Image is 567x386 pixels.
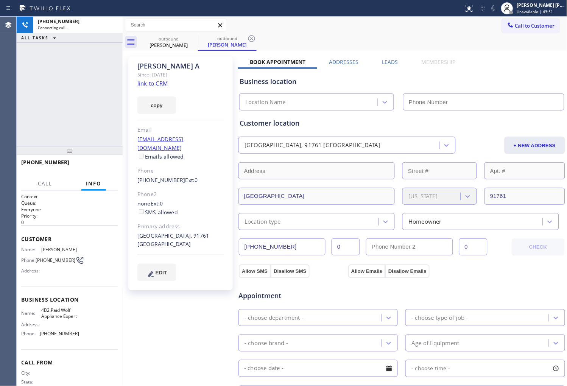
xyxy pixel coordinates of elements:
[517,2,565,8] div: [PERSON_NAME] [PERSON_NAME]
[484,162,565,179] input: Apt. #
[86,180,101,187] span: Info
[348,265,385,278] button: Allow Emails
[512,238,565,256] button: CHECK
[137,209,178,216] label: SMS allowed
[21,296,118,303] span: Business location
[33,176,57,191] button: Call
[21,159,69,166] span: [PHONE_NUMBER]
[329,58,358,65] label: Addresses
[239,265,271,278] button: Allow SMS
[245,339,288,347] div: - choose brand -
[199,41,256,48] div: [PERSON_NAME]
[502,19,560,33] button: Call to Customer
[140,34,197,51] div: George A
[156,270,167,275] span: EDIT
[21,235,118,243] span: Customer
[488,3,499,14] button: Mute
[137,153,184,160] label: Emails allowed
[38,18,79,25] span: [PHONE_NUMBER]
[250,58,305,65] label: Book Appointment
[21,359,118,366] span: Call From
[137,167,224,175] div: Phone
[505,137,565,154] button: + NEW ADDRESS
[21,380,41,385] span: State:
[41,307,79,319] span: 4B2.Paid Wolf Appliance Expert
[137,79,168,87] a: link to CRM
[185,176,198,184] span: Ext: 0
[137,190,224,199] div: Phone2
[41,247,79,252] span: [PERSON_NAME]
[411,313,468,322] div: - choose type of job -
[245,217,281,226] div: Location type
[382,58,398,65] label: Leads
[81,176,106,191] button: Info
[139,209,144,214] input: SMS allowed
[408,217,442,226] div: Homeowner
[238,188,395,205] input: City
[199,34,256,50] div: George A
[139,154,144,159] input: Emails allowed
[421,58,455,65] label: Membership
[21,35,48,40] span: ALL TASKS
[21,200,118,206] h2: Queue:
[239,238,326,255] input: Phone Number
[21,370,41,376] span: City:
[21,257,36,263] span: Phone:
[36,257,75,263] span: [PHONE_NUMBER]
[137,126,224,134] div: Email
[366,238,453,255] input: Phone Number 2
[238,360,398,377] input: - choose date -
[21,193,118,200] h1: Context
[21,219,118,226] p: 0
[238,291,346,301] span: Appointment
[137,135,184,151] a: [EMAIL_ADDRESS][DOMAIN_NAME]
[38,25,69,30] span: Connecting call…
[151,200,163,207] span: Ext: 0
[403,93,564,111] input: Phone Number
[137,232,224,249] div: [GEOGRAPHIC_DATA], 91761 [GEOGRAPHIC_DATA]
[402,162,477,179] input: Street #
[484,188,565,205] input: ZIP
[140,42,197,48] div: [PERSON_NAME]
[137,96,176,114] button: copy
[515,22,555,29] span: Call to Customer
[21,310,41,316] span: Name:
[271,265,310,278] button: Disallow SMS
[21,206,118,213] p: Everyone
[137,199,224,217] div: none
[411,339,459,347] div: Age of Equipment
[332,238,360,255] input: Ext.
[517,9,553,14] span: Unavailable | 43:51
[411,365,450,372] span: - choose time -
[21,268,41,274] span: Address:
[240,76,564,87] div: Business location
[137,62,224,70] div: [PERSON_NAME] A
[240,118,564,128] div: Customer location
[245,98,286,107] div: Location Name
[40,331,79,337] span: [PHONE_NUMBER]
[385,265,430,278] button: Disallow Emails
[137,222,224,231] div: Primary address
[21,322,41,328] span: Address:
[199,36,256,41] div: outbound
[21,331,40,337] span: Phone:
[245,141,380,150] div: [GEOGRAPHIC_DATA], 91761 [GEOGRAPHIC_DATA]
[459,238,488,255] input: Ext. 2
[137,176,185,184] a: [PHONE_NUMBER]
[125,19,227,31] input: Search
[238,162,395,179] input: Address
[21,213,118,219] h2: Priority:
[21,247,41,252] span: Name:
[17,33,64,42] button: ALL TASKS
[245,313,304,322] div: - choose department -
[38,180,52,187] span: Call
[140,36,197,42] div: outbound
[137,70,224,79] div: Since: [DATE]
[137,264,176,281] button: EDIT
